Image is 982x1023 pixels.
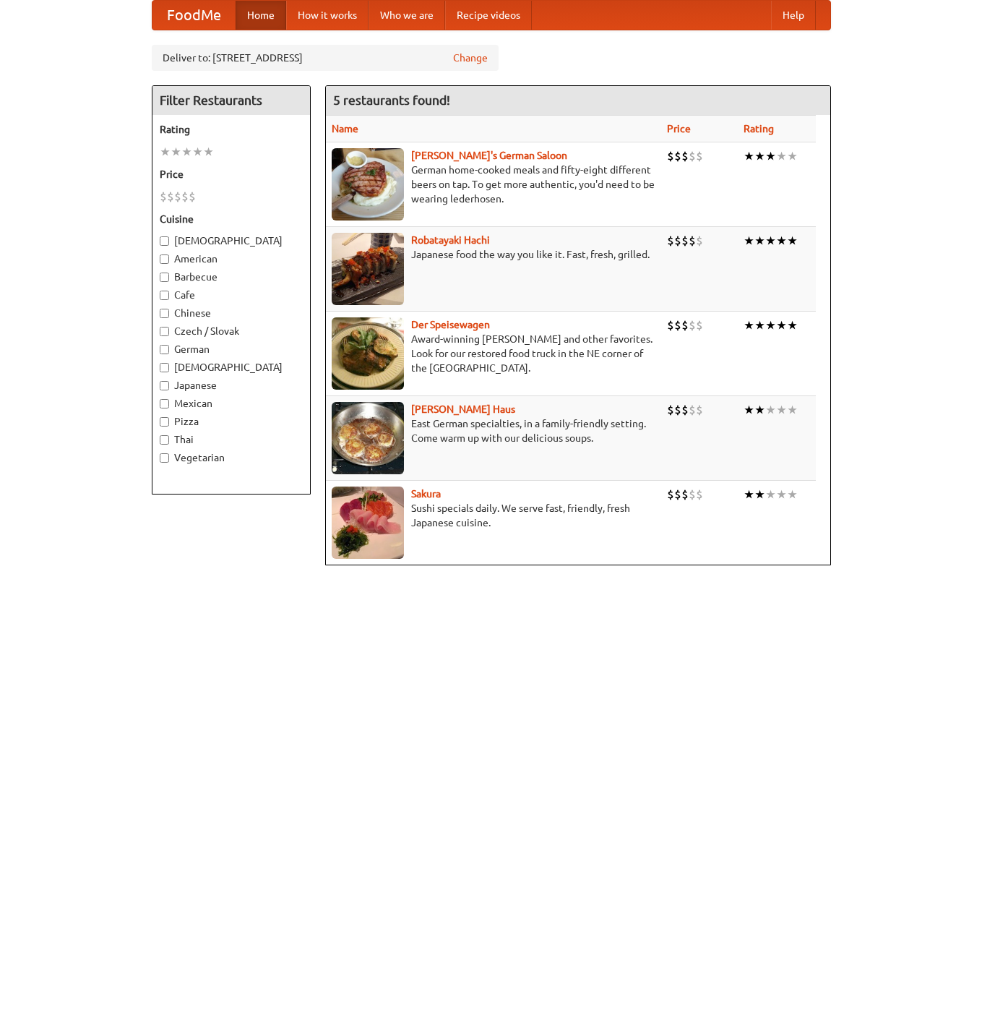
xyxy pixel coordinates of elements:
[174,189,181,205] li: $
[332,501,655,530] p: Sushi specials daily. We serve fast, friendly, fresh Japanese cuisine.
[681,402,689,418] li: $
[160,345,169,354] input: German
[674,148,681,164] li: $
[160,396,303,411] label: Mexican
[192,144,203,160] li: ★
[160,270,303,284] label: Barbecue
[332,148,404,221] img: esthers.jpg
[171,144,181,160] li: ★
[160,450,303,465] label: Vegetarian
[160,306,303,320] label: Chinese
[286,1,369,30] a: How it works
[332,402,404,474] img: kohlhaus.jpg
[160,327,169,336] input: Czech / Slovak
[160,414,303,429] label: Pizza
[167,189,174,205] li: $
[203,144,214,160] li: ★
[667,402,674,418] li: $
[771,1,816,30] a: Help
[181,144,192,160] li: ★
[744,402,754,418] li: ★
[765,317,776,333] li: ★
[411,488,441,500] a: Sakura
[744,123,774,134] a: Rating
[674,402,681,418] li: $
[689,233,696,249] li: $
[332,247,655,262] p: Japanese food the way you like it. Fast, fresh, grilled.
[787,487,798,502] li: ★
[744,233,754,249] li: ★
[667,317,674,333] li: $
[667,487,674,502] li: $
[411,403,515,415] b: [PERSON_NAME] Haus
[696,148,703,164] li: $
[787,317,798,333] li: ★
[236,1,286,30] a: Home
[332,317,404,390] img: speisewagen.jpg
[744,487,754,502] li: ★
[681,233,689,249] li: $
[160,378,303,393] label: Japanese
[689,317,696,333] li: $
[160,360,303,374] label: [DEMOGRAPHIC_DATA]
[332,123,358,134] a: Name
[160,453,169,463] input: Vegetarian
[160,432,303,447] label: Thai
[160,381,169,390] input: Japanese
[160,399,169,408] input: Mexican
[160,254,169,264] input: American
[160,212,303,226] h5: Cuisine
[160,435,169,445] input: Thai
[160,417,169,427] input: Pizza
[776,317,787,333] li: ★
[411,150,567,161] a: [PERSON_NAME]'s German Saloon
[160,291,169,300] input: Cafe
[681,148,689,164] li: $
[181,189,189,205] li: $
[160,189,167,205] li: $
[674,317,681,333] li: $
[776,148,787,164] li: ★
[776,402,787,418] li: ★
[674,233,681,249] li: $
[332,163,655,206] p: German home-cooked meals and fifty-eight different beers on tap. To get more authentic, you'd nee...
[696,402,703,418] li: $
[453,51,488,65] a: Change
[160,234,303,248] label: [DEMOGRAPHIC_DATA]
[160,273,169,282] input: Barbecue
[667,123,691,134] a: Price
[152,1,236,30] a: FoodMe
[754,317,765,333] li: ★
[160,324,303,338] label: Czech / Slovak
[160,288,303,302] label: Cafe
[160,144,171,160] li: ★
[754,402,765,418] li: ★
[160,363,169,372] input: [DEMOGRAPHIC_DATA]
[776,487,787,502] li: ★
[754,487,765,502] li: ★
[332,487,404,559] img: sakura.jpg
[160,122,303,137] h5: Rating
[689,402,696,418] li: $
[754,233,765,249] li: ★
[765,233,776,249] li: ★
[765,402,776,418] li: ★
[160,309,169,318] input: Chinese
[744,148,754,164] li: ★
[332,233,404,305] img: robatayaki.jpg
[696,317,703,333] li: $
[754,148,765,164] li: ★
[445,1,532,30] a: Recipe videos
[411,234,490,246] b: Robatayaki Hachi
[411,319,490,330] b: Der Speisewagen
[189,189,196,205] li: $
[674,487,681,502] li: $
[787,402,798,418] li: ★
[369,1,445,30] a: Who we are
[160,236,169,246] input: [DEMOGRAPHIC_DATA]
[152,45,499,71] div: Deliver to: [STREET_ADDRESS]
[160,342,303,356] label: German
[696,233,703,249] li: $
[160,167,303,181] h5: Price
